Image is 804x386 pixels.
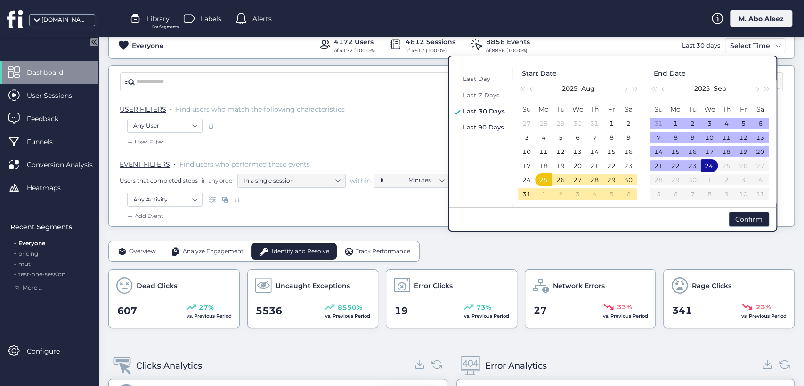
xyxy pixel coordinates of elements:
[485,359,547,372] div: Error Analytics
[537,174,549,185] div: 25
[658,79,669,98] button: Previous month (PageUp)
[14,269,16,278] span: .
[406,37,455,47] div: 4612 Sessions
[586,173,603,187] td: 2025-08-28
[518,173,535,187] td: 2025-08-24
[670,146,681,157] div: 15
[414,281,453,291] span: Error Clicks
[572,132,583,143] div: 6
[572,188,583,200] div: 3
[14,258,16,267] span: .
[538,146,549,157] div: 11
[687,118,698,129] div: 2
[738,118,749,129] div: 5
[620,187,637,201] td: 2025-09-06
[18,250,38,257] span: pricing
[755,132,766,143] div: 13
[174,158,176,168] span: .
[334,47,375,55] div: of 4172 (100.0%)
[256,304,282,318] span: 5536
[691,281,731,291] span: Rage Clicks
[623,146,634,157] div: 16
[762,79,772,98] button: Next year (Control + right)
[684,145,701,159] td: 2025-09-16
[518,145,535,159] td: 2025-08-10
[752,116,769,130] td: 2025-09-06
[623,188,634,200] div: 6
[14,238,16,247] span: .
[27,67,77,78] span: Dashboard
[555,118,566,129] div: 29
[667,116,684,130] td: 2025-09-01
[552,116,569,130] td: 2025-07-29
[132,40,164,51] div: Everyone
[272,247,329,256] span: Identify and Resolve
[672,303,692,318] span: 341
[718,116,735,130] td: 2025-09-04
[555,146,566,157] div: 12
[619,79,630,98] button: Next month (PageDown)
[18,260,31,267] span: mut
[684,159,701,173] td: 2025-09-23
[522,68,557,79] span: Start Date
[572,174,583,185] div: 27
[338,302,362,313] span: 8550%
[755,118,766,129] div: 6
[606,146,617,157] div: 15
[552,159,569,173] td: 2025-08-19
[552,102,569,116] th: Tue
[538,160,549,171] div: 18
[589,174,600,185] div: 28
[586,102,603,116] th: Thu
[684,102,701,116] th: Tue
[552,187,569,201] td: 2025-09-02
[701,145,718,159] td: 2025-09-17
[735,102,752,116] th: Fri
[684,116,701,130] td: 2025-09-02
[586,187,603,201] td: 2025-09-04
[650,116,667,130] td: 2025-08-31
[653,146,664,157] div: 14
[555,132,566,143] div: 5
[486,47,530,55] div: of 8856 (100.0%)
[752,102,769,116] th: Sat
[694,79,709,98] button: 2025
[589,188,600,200] div: 4
[606,160,617,171] div: 22
[10,222,93,232] div: Recent Segments
[589,132,600,143] div: 7
[648,79,658,98] button: Last year (Control + left)
[27,183,75,193] span: Heatmaps
[623,118,634,129] div: 2
[572,118,583,129] div: 30
[653,132,664,143] div: 7
[713,79,726,98] button: Sep
[602,313,648,319] span: vs. Previous Period
[555,160,566,171] div: 19
[654,68,686,79] span: End Date
[728,40,772,51] div: Select Time
[653,160,664,171] div: 21
[620,159,637,173] td: 2025-08-23
[569,145,586,159] td: 2025-08-13
[653,118,664,129] div: 31
[463,75,490,82] span: Last Day
[650,145,667,159] td: 2025-09-14
[589,118,600,129] div: 31
[518,116,535,130] td: 2025-07-27
[521,146,532,157] div: 10
[603,102,620,116] th: Fri
[199,302,214,313] span: 27%
[718,145,735,159] td: 2025-09-18
[586,116,603,130] td: 2025-07-31
[521,160,532,171] div: 17
[752,145,769,159] td: 2025-09-20
[41,16,89,24] div: [DOMAIN_NAME]
[755,302,771,312] span: 23%
[603,187,620,201] td: 2025-09-05
[603,116,620,130] td: 2025-08-01
[170,103,172,113] span: .
[569,173,586,187] td: 2025-08-27
[201,14,221,24] span: Labels
[518,130,535,145] td: 2025-08-03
